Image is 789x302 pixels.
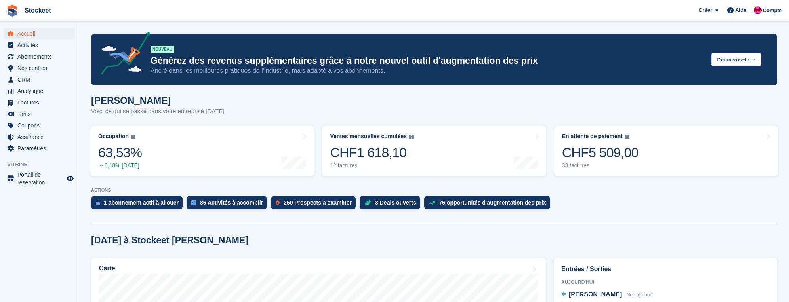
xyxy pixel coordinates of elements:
div: CHF1 618,10 [330,144,414,161]
div: Ventes mensuelles cumulées [330,133,407,140]
div: 12 factures [330,162,414,169]
span: Portail de réservation [17,171,65,186]
div: 250 Prospects à examiner [284,199,352,206]
div: 76 opportunités d'augmentation des prix [439,199,546,206]
a: [PERSON_NAME] Non attribué [561,290,652,300]
a: menu [4,85,75,97]
img: active_subscription_to_allocate_icon-d502201f5373d7db506a760aba3b589e785aa758c864c3986d89f69b8ff3... [96,200,100,205]
div: 63,53% [98,144,142,161]
span: Analytique [17,85,65,97]
span: Compte [763,7,782,15]
img: prospect-51fa495bee0391a8d652442698ab0144808aea92771e9ea1ae160a38d050c398.svg [276,200,280,205]
a: Stockeet [21,4,54,17]
span: Paramètres [17,143,65,154]
img: icon-info-grey-7440780725fd019a000dd9b08b2336e03edf1995a4989e88bcd33f0948082b44.svg [131,135,135,139]
a: menu [4,97,75,108]
img: icon-info-grey-7440780725fd019a000dd9b08b2336e03edf1995a4989e88bcd33f0948082b44.svg [409,135,414,139]
a: 86 Activités à accomplir [187,196,271,213]
span: Activités [17,40,65,51]
a: menu [4,171,75,186]
div: NOUVEAU [151,46,174,53]
img: price-adjustments-announcement-icon-8257ccfd72463d97f412b2fc003d46551f7dbcb40ab6d574587a9cd5c0d94... [95,32,150,77]
p: Ancré dans les meilleures pratiques de l’industrie, mais adapté à vos abonnements. [151,66,705,75]
p: ACTIONS [91,188,777,193]
span: Nos centres [17,63,65,74]
a: Ventes mensuelles cumulées CHF1 618,10 12 factures [322,126,546,176]
a: menu [4,108,75,120]
button: Découvrez-le → [711,53,761,66]
img: deal-1b604bf984904fb50ccaf53a9ad4b4a5d6e5aea283cecdc64d6e3604feb123c2.svg [364,200,371,205]
p: Voici ce qui se passe dans votre entreprise [DATE] [91,107,225,116]
a: menu [4,28,75,39]
img: price_increase_opportunities-93ffe204e8149a01c8c9dc8f82e8f89637d9d84a8eef4429ea346261dce0b2c0.svg [429,201,435,205]
a: menu [4,131,75,142]
img: stora-icon-8386f47178a22dfd0bd8f6a31ec36ba5ce8667c1dd55bd0f319d3a0aa187defe.svg [6,5,18,17]
div: 0,18% [DATE] [98,162,142,169]
div: 33 factures [562,162,638,169]
span: CRM [17,74,65,85]
span: Accueil [17,28,65,39]
div: Occupation [98,133,129,140]
div: 3 Deals ouverts [375,199,416,206]
span: Aide [735,6,746,14]
div: En attente de paiement [562,133,623,140]
a: 76 opportunités d'augmentation des prix [424,196,554,213]
span: Abonnements [17,51,65,62]
a: En attente de paiement CHF5 509,00 33 factures [554,126,778,176]
p: Générez des revenus supplémentaires grâce à notre nouvel outil d'augmentation des prix [151,55,705,66]
a: menu [4,74,75,85]
img: task-75834270c22a3079a89374b754ae025e5fb1db73e45f91037f5363f120a921f8.svg [191,200,196,205]
div: Aujourd'hui [561,279,770,286]
span: Factures [17,97,65,108]
span: Tarifs [17,108,65,120]
a: Boutique d'aperçu [65,174,75,183]
span: Coupons [17,120,65,131]
a: menu [4,51,75,62]
span: [PERSON_NAME] [569,291,622,298]
a: 1 abonnement actif à allouer [91,196,187,213]
span: Non attribué [627,292,652,298]
div: 1 abonnement actif à allouer [104,199,179,206]
img: Valentin BURDET [754,6,762,14]
span: Assurance [17,131,65,142]
span: Vitrine [7,161,79,169]
a: menu [4,120,75,131]
a: Occupation 63,53% 0,18% [DATE] [90,126,314,176]
a: menu [4,63,75,74]
a: menu [4,40,75,51]
h2: Entrées / Sorties [561,264,770,274]
img: icon-info-grey-7440780725fd019a000dd9b08b2336e03edf1995a4989e88bcd33f0948082b44.svg [625,135,629,139]
span: Créer [699,6,712,14]
a: 3 Deals ouverts [360,196,424,213]
div: 86 Activités à accomplir [200,199,263,206]
h2: Carte [99,265,115,272]
div: CHF5 509,00 [562,144,638,161]
h1: [PERSON_NAME] [91,95,225,106]
h2: [DATE] à Stockeet [PERSON_NAME] [91,235,248,246]
a: menu [4,143,75,154]
a: 250 Prospects à examiner [271,196,360,213]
